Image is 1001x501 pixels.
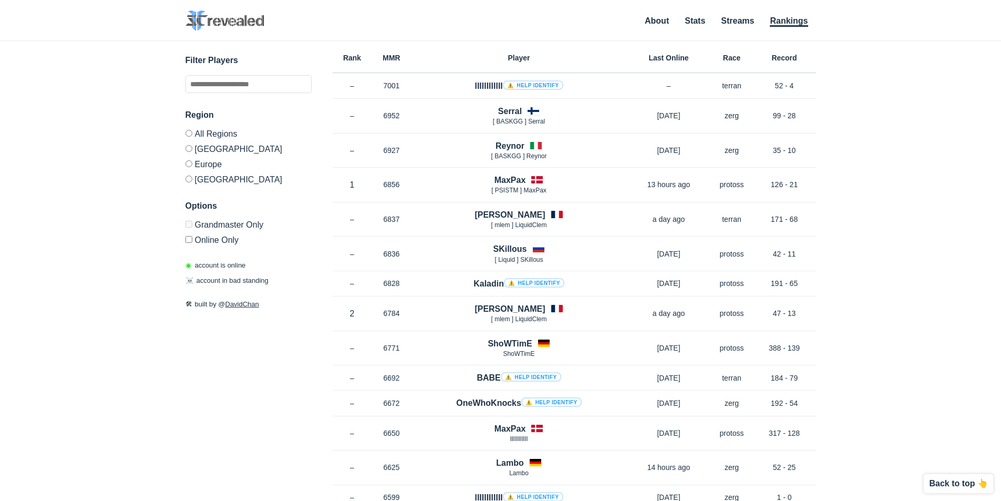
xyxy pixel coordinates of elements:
p: – [333,110,372,121]
h4: Lambo [496,457,523,469]
p: [DATE] [627,373,711,383]
h4: MaxPax [494,423,526,435]
p: 35 - 10 [753,145,816,156]
h4: [PERSON_NAME] [474,209,545,221]
span: [ mlem ] LiquidClem [491,221,546,229]
p: protoss [711,179,753,190]
p: – [333,343,372,353]
a: DavidChan [225,300,259,308]
p: 52 - 25 [753,462,816,473]
p: 47 - 13 [753,308,816,319]
h4: OneWhoKnocks [456,397,581,409]
p: 42 - 11 [753,249,816,259]
p: [DATE] [627,343,711,353]
span: ☠️ [185,277,194,284]
p: 6771 [372,343,411,353]
h6: Race [711,54,753,62]
label: Only show accounts currently laddering [185,232,312,244]
p: – [333,462,372,473]
p: [DATE] [627,278,711,289]
label: Only Show accounts currently in Grandmaster [185,221,312,232]
span: [ BASKGG ] Reynor [491,152,546,160]
a: About [645,16,669,25]
label: [GEOGRAPHIC_DATA] [185,141,312,156]
p: a day ago [627,214,711,224]
a: ⚠️ Help identify [501,372,561,382]
p: 191 - 65 [753,278,816,289]
a: Rankings [770,16,808,27]
span: [ mlem ] LiquidClem [491,315,546,323]
p: 6828 [372,278,411,289]
p: 171 - 68 [753,214,816,224]
p: account in bad standing [185,275,269,286]
p: [DATE] [627,110,711,121]
p: 13 hours ago [627,179,711,190]
p: – [333,373,372,383]
p: [DATE] [627,249,711,259]
p: protoss [711,343,753,353]
p: 6927 [372,145,411,156]
p: – [333,278,372,289]
p: account is online [185,260,246,271]
p: – [333,398,372,408]
span: Lambo [509,469,529,477]
a: Streams [721,16,754,25]
input: [GEOGRAPHIC_DATA] [185,176,192,182]
a: Stats [685,16,705,25]
p: protoss [711,428,753,438]
a: ⚠️ Help identify [503,80,563,90]
p: built by @ [185,299,312,310]
p: 6625 [372,462,411,473]
p: 2 [333,308,372,320]
p: terran [711,214,753,224]
p: – [333,428,372,438]
p: 52 - 4 [753,80,816,91]
h6: MMR [372,54,411,62]
h3: Region [185,109,312,121]
p: 6692 [372,373,411,383]
p: 388 - 139 [753,343,816,353]
p: 6672 [372,398,411,408]
p: zerg [711,398,753,408]
img: SC2 Revealed [185,11,264,31]
h4: Reynor [496,140,524,152]
span: [ Lіquіd ] SKillous [494,256,543,263]
p: zerg [711,462,753,473]
p: a day ago [627,308,711,319]
p: protoss [711,278,753,289]
span: [ PSISTM ] MaxPax [491,187,546,194]
p: 14 hours ago [627,462,711,473]
p: 6650 [372,428,411,438]
input: All Regions [185,130,192,137]
p: 6836 [372,249,411,259]
p: [DATE] [627,145,711,156]
h3: Filter Players [185,54,312,67]
label: [GEOGRAPHIC_DATA] [185,171,312,184]
h4: llllllllllll [474,80,563,92]
h6: Player [411,54,627,62]
a: ⚠️ Help identify [504,278,564,288]
p: – [333,214,372,224]
input: Online Only [185,236,192,243]
h4: MaxPax [494,174,526,186]
p: 192 - 54 [753,398,816,408]
p: [DATE] [627,398,711,408]
p: 6856 [372,179,411,190]
h4: [PERSON_NAME] [474,303,545,315]
p: 6784 [372,308,411,319]
h6: Record [753,54,816,62]
p: – [333,80,372,91]
span: lllIlllIllIl [510,435,528,443]
input: Europe [185,160,192,167]
span: [ BASKGG ] Serral [493,118,545,125]
p: 99 - 28 [753,110,816,121]
p: 6952 [372,110,411,121]
label: All Regions [185,130,312,141]
p: 7001 [372,80,411,91]
span: 🛠 [185,300,192,308]
p: 184 - 79 [753,373,816,383]
p: protoss [711,308,753,319]
p: zerg [711,145,753,156]
h4: Serral [498,105,522,117]
h4: BABE [477,372,561,384]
